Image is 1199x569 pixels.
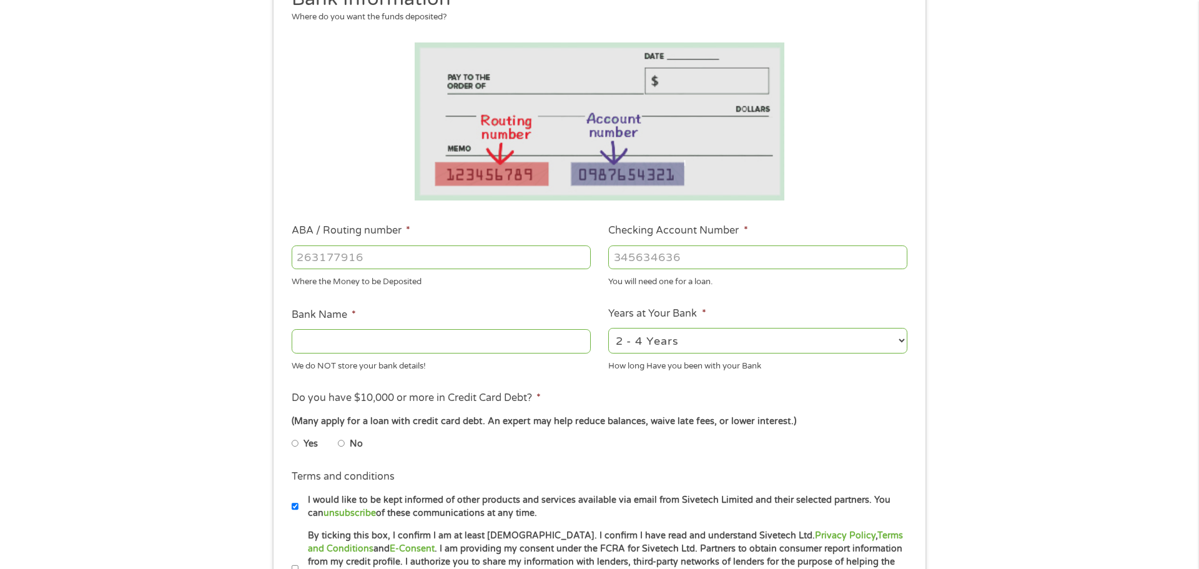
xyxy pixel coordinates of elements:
[292,470,395,483] label: Terms and conditions
[292,245,591,269] input: 263177916
[323,508,376,518] a: unsubscribe
[292,272,591,289] div: Where the Money to be Deposited
[415,42,784,200] img: Routing number location
[608,355,907,372] div: How long Have you been with your Bank
[292,309,356,322] label: Bank Name
[815,530,876,541] a: Privacy Policy
[299,493,911,520] label: I would like to be kept informed of other products and services available via email from Sivetech...
[608,245,907,269] input: 345634636
[608,307,706,320] label: Years at Your Bank
[292,355,591,372] div: We do NOT store your bank details!
[308,530,903,554] a: Terms and Conditions
[608,272,907,289] div: You will need one for a loan.
[350,437,363,451] label: No
[303,437,318,451] label: Yes
[292,11,899,24] div: Where do you want the funds deposited?
[608,224,748,237] label: Checking Account Number
[292,415,907,428] div: (Many apply for a loan with credit card debt. An expert may help reduce balances, waive late fees...
[390,543,435,554] a: E-Consent
[292,224,410,237] label: ABA / Routing number
[292,392,541,405] label: Do you have $10,000 or more in Credit Card Debt?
